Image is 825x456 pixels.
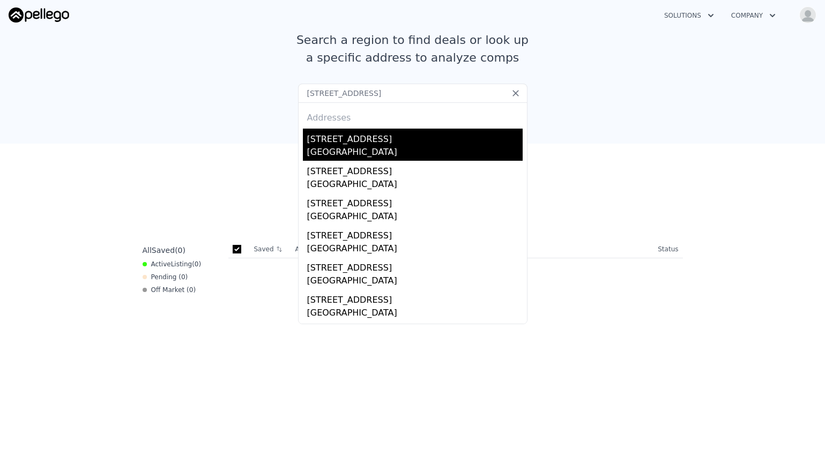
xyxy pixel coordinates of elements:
th: Status [653,241,682,258]
div: [STREET_ADDRESS] [307,289,523,307]
div: [STREET_ADDRESS] [307,193,523,210]
div: [GEOGRAPHIC_DATA] [307,178,523,193]
div: Search a region to find deals or look up a specific address to analyze comps [293,31,533,66]
div: Saved Properties [138,178,687,197]
div: [GEOGRAPHIC_DATA] [307,146,523,161]
span: Active ( 0 ) [151,260,202,268]
div: [STREET_ADDRESS] [307,322,523,339]
div: Save properties to see them here [138,206,687,223]
div: [STREET_ADDRESS] [307,129,523,146]
th: Address [291,241,654,258]
img: avatar [799,6,816,24]
div: [GEOGRAPHIC_DATA] [307,274,523,289]
div: Addresses [303,103,523,129]
div: All ( 0 ) [143,245,185,256]
span: Saved [152,246,175,255]
button: Company [723,6,784,25]
input: Search an address or region... [298,84,527,103]
div: [GEOGRAPHIC_DATA] [307,307,523,322]
div: [GEOGRAPHIC_DATA] [307,242,523,257]
span: Listing [171,260,192,268]
img: Pellego [9,8,69,23]
div: Pending ( 0 ) [143,273,188,281]
div: [STREET_ADDRESS] [307,257,523,274]
th: Saved [250,241,291,258]
div: [STREET_ADDRESS] [307,225,523,242]
div: [GEOGRAPHIC_DATA] [307,210,523,225]
div: [STREET_ADDRESS] [307,161,523,178]
button: Solutions [656,6,723,25]
div: Off Market ( 0 ) [143,286,196,294]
